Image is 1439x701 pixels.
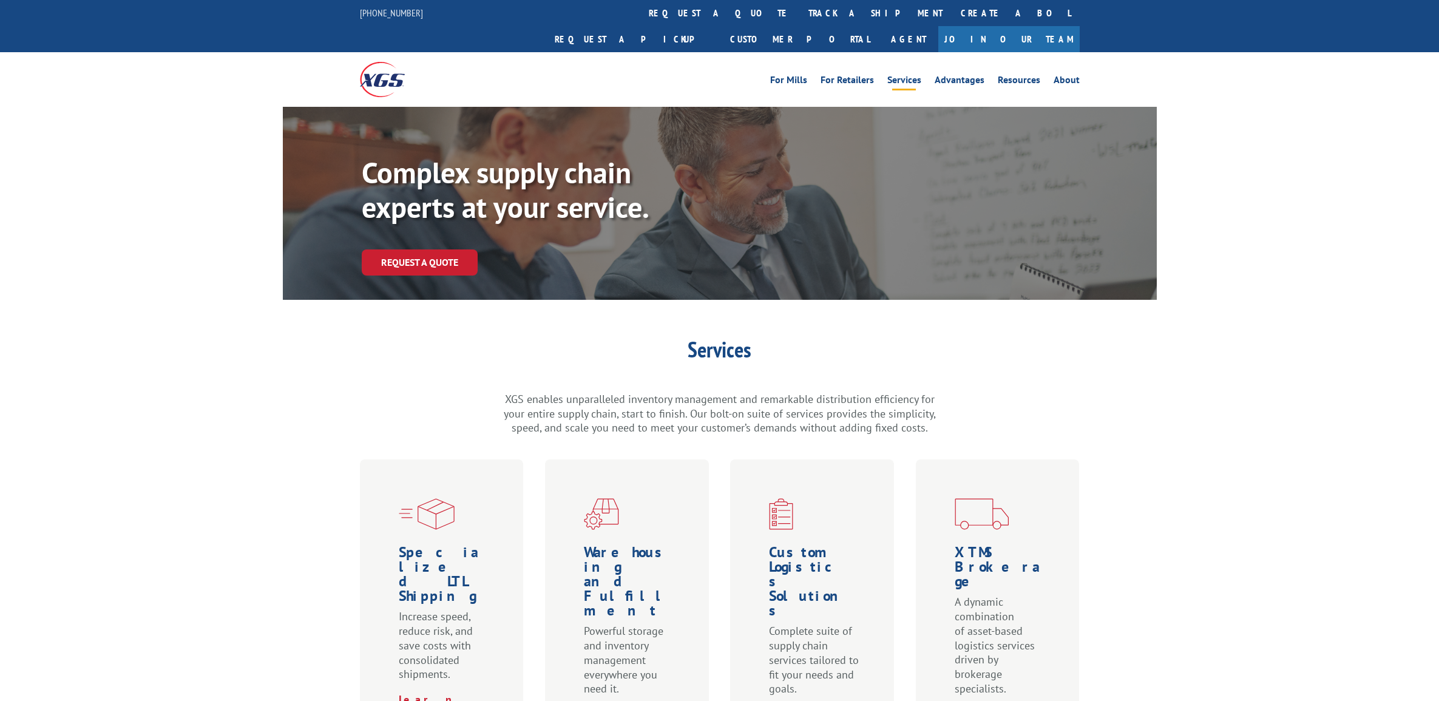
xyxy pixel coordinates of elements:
[584,545,675,624] h1: Warehousing and Fulfillment
[938,26,1080,52] a: Join Our Team
[769,498,793,530] img: xgs-icon-custom-logistics-solutions-red
[399,498,455,530] img: xgs-icon-specialized-ltl-red
[360,7,423,19] a: [PHONE_NUMBER]
[362,249,478,276] a: Request a Quote
[887,75,921,89] a: Services
[821,75,874,89] a: For Retailers
[935,75,984,89] a: Advantages
[769,545,860,624] h1: Custom Logistics Solutions
[501,392,938,435] p: XGS enables unparalleled inventory management and remarkable distribution efficiency for your ent...
[399,609,490,693] p: Increase speed, reduce risk, and save costs with consolidated shipments.
[955,498,1009,530] img: xgs-icon-transportation-forms-red
[770,75,807,89] a: For Mills
[399,545,490,609] h1: Specialized LTL Shipping
[584,498,619,530] img: xgs-icon-warehouseing-cutting-fulfillment-red
[546,26,721,52] a: Request a pickup
[362,155,726,225] p: Complex supply chain experts at your service.
[955,545,1046,595] h1: XTMS Brokerage
[879,26,938,52] a: Agent
[1054,75,1080,89] a: About
[721,26,879,52] a: Customer Portal
[501,339,938,367] h1: Services
[998,75,1040,89] a: Resources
